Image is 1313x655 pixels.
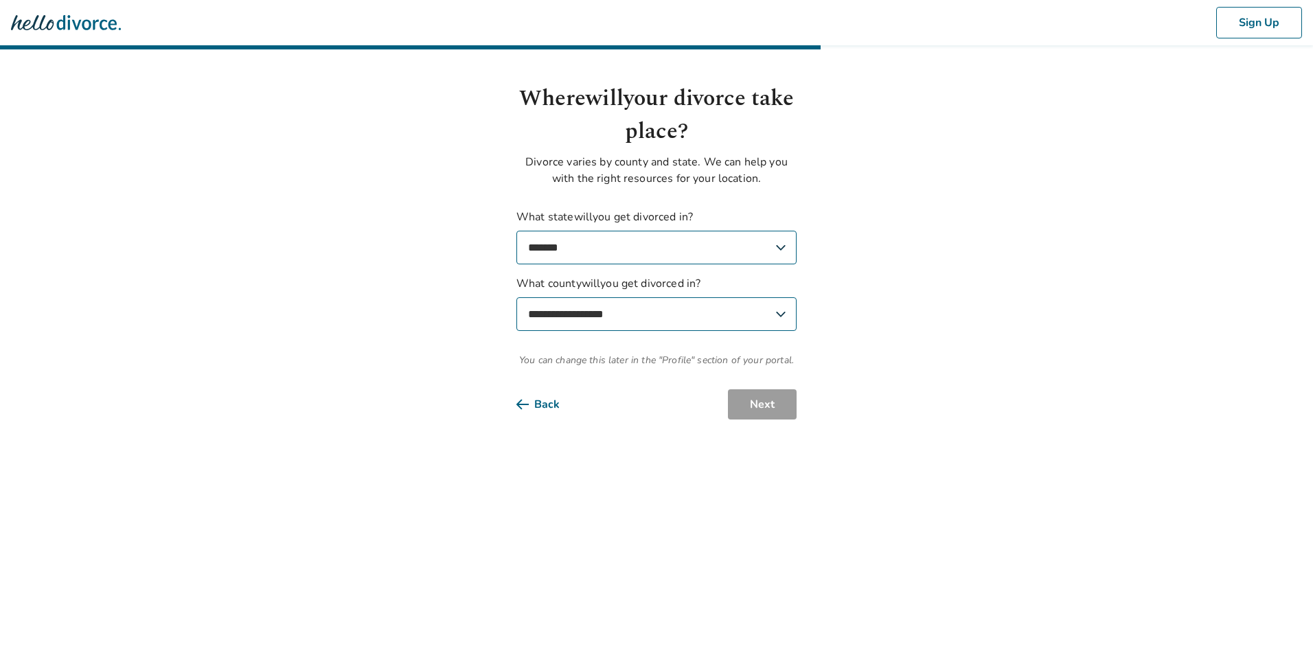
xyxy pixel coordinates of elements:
select: What statewillyou get divorced in? [516,231,797,264]
iframe: Chat Widget [1244,589,1313,655]
span: You can change this later in the "Profile" section of your portal. [516,353,797,367]
label: What state will you get divorced in? [516,209,797,264]
button: Next [728,389,797,420]
label: What county will you get divorced in? [516,275,797,331]
img: Hello Divorce Logo [11,9,121,36]
button: Sign Up [1216,7,1302,38]
button: Back [516,389,582,420]
h1: Where will your divorce take place? [516,82,797,148]
p: Divorce varies by county and state. We can help you with the right resources for your location. [516,154,797,187]
select: What countywillyou get divorced in? [516,297,797,331]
